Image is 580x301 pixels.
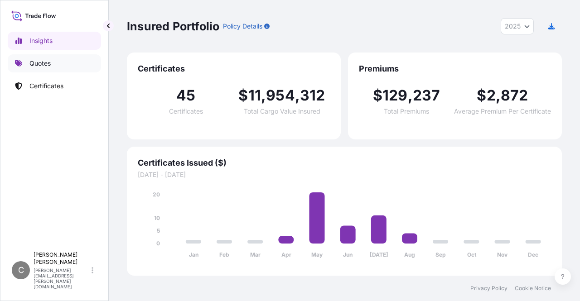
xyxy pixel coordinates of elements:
[501,18,534,34] button: Year Selector
[153,191,160,198] tspan: 20
[373,88,382,103] span: $
[281,251,291,258] tspan: Apr
[295,88,300,103] span: ,
[248,88,261,103] span: 11
[8,77,101,95] a: Certificates
[157,227,160,234] tspan: 5
[501,88,528,103] span: 872
[487,88,496,103] span: 2
[408,88,413,103] span: ,
[154,215,160,221] tspan: 10
[370,251,388,258] tspan: [DATE]
[413,88,440,103] span: 237
[496,88,501,103] span: ,
[343,251,353,258] tspan: Jun
[169,108,203,115] span: Certificates
[404,251,415,258] tspan: Aug
[138,63,330,74] span: Certificates
[189,251,198,258] tspan: Jan
[467,251,477,258] tspan: Oct
[176,88,195,103] span: 45
[497,251,508,258] tspan: Nov
[8,54,101,72] a: Quotes
[244,108,320,115] span: Total Cargo Value Insured
[29,59,51,68] p: Quotes
[505,22,521,31] span: 2025
[261,88,266,103] span: ,
[223,22,262,31] p: Policy Details
[435,251,446,258] tspan: Sep
[18,266,24,275] span: C
[29,81,63,91] p: Certificates
[470,285,507,292] a: Privacy Policy
[528,251,538,258] tspan: Dec
[250,251,261,258] tspan: Mar
[8,32,101,50] a: Insights
[384,108,429,115] span: Total Premiums
[34,268,90,289] p: [PERSON_NAME][EMAIL_ADDRESS][PERSON_NAME][DOMAIN_NAME]
[311,251,323,258] tspan: May
[29,36,53,45] p: Insights
[238,88,248,103] span: $
[515,285,551,292] a: Cookie Notice
[454,108,551,115] span: Average Premium Per Certificate
[127,19,219,33] p: Insured Portfolio
[156,240,160,247] tspan: 0
[382,88,408,103] span: 129
[138,170,551,179] span: [DATE] - [DATE]
[138,158,551,168] span: Certificates Issued ($)
[477,88,486,103] span: $
[34,251,90,266] p: [PERSON_NAME] [PERSON_NAME]
[266,88,295,103] span: 954
[219,251,229,258] tspan: Feb
[359,63,551,74] span: Premiums
[300,88,325,103] span: 312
